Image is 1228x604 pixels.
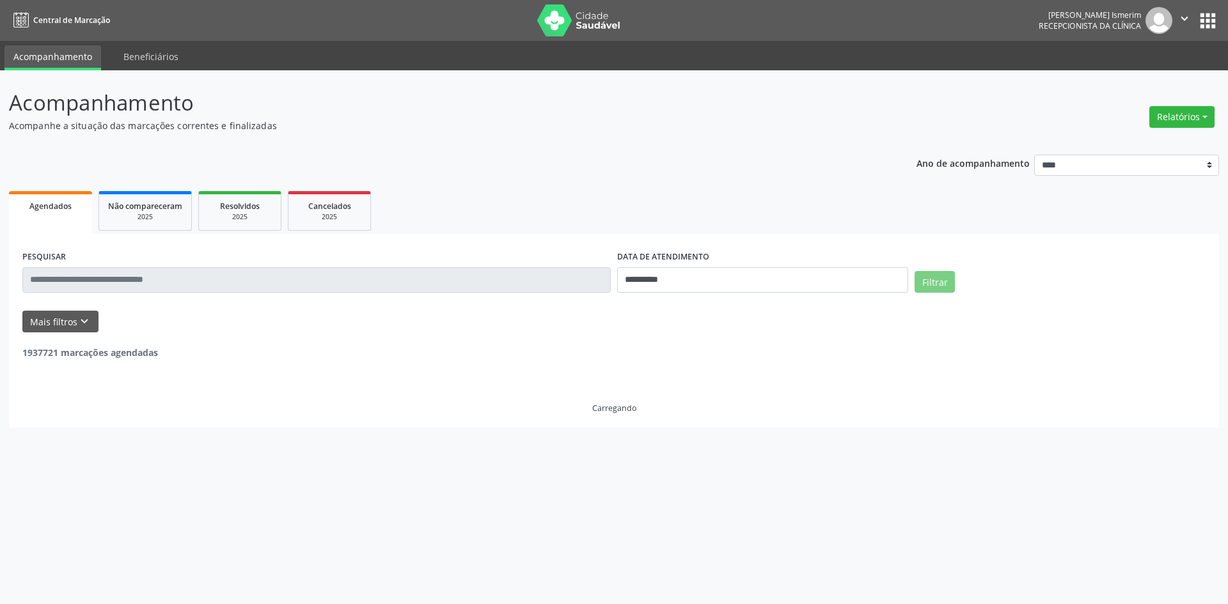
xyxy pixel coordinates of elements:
[308,201,351,212] span: Cancelados
[108,212,182,222] div: 2025
[1145,7,1172,34] img: img
[22,346,158,359] strong: 1937721 marcações agendadas
[4,45,101,70] a: Acompanhamento
[1172,7,1197,34] button: 
[77,314,91,329] i: keyboard_arrow_down
[917,155,1030,171] p: Ano de acompanhamento
[22,311,98,333] button: Mais filtroskeyboard_arrow_down
[220,201,260,212] span: Resolvidos
[1177,12,1192,26] i: 
[617,247,709,267] label: DATA DE ATENDIMENTO
[22,247,66,267] label: PESQUISAR
[9,87,856,119] p: Acompanhamento
[1197,10,1219,32] button: apps
[1149,106,1215,128] button: Relatórios
[915,271,955,293] button: Filtrar
[9,119,856,132] p: Acompanhe a situação das marcações correntes e finalizadas
[108,201,182,212] span: Não compareceram
[33,15,110,26] span: Central de Marcação
[208,212,272,222] div: 2025
[29,201,72,212] span: Agendados
[9,10,110,31] a: Central de Marcação
[592,403,636,414] div: Carregando
[114,45,187,68] a: Beneficiários
[297,212,361,222] div: 2025
[1039,20,1141,31] span: Recepcionista da clínica
[1039,10,1141,20] div: [PERSON_NAME] Ismerim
